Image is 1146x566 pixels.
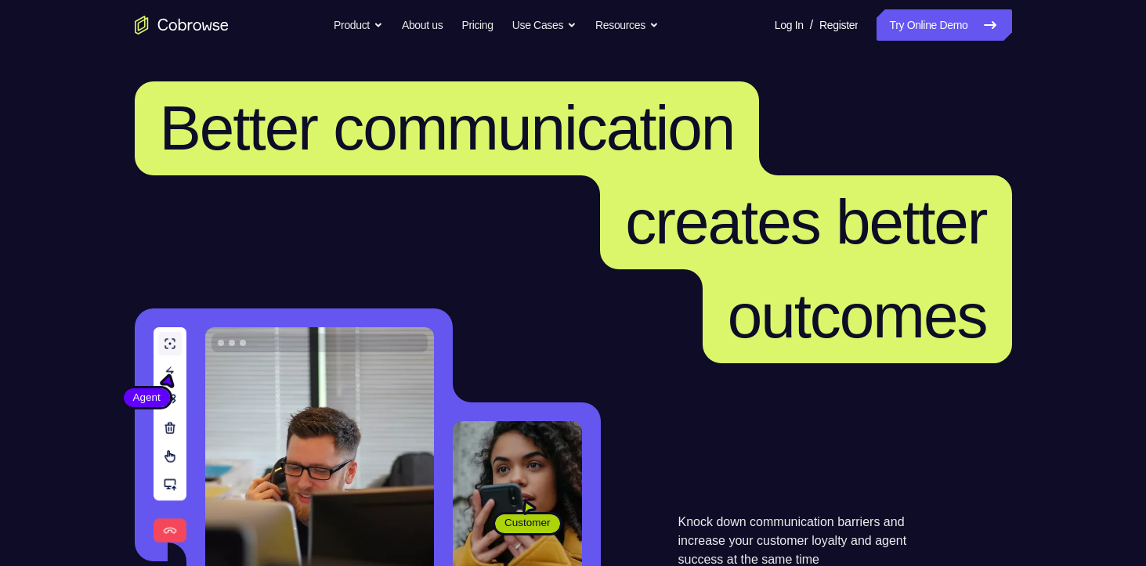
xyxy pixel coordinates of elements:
[495,515,560,531] span: Customer
[154,327,186,543] img: A series of tools used in co-browsing sessions
[819,9,858,41] a: Register
[625,187,986,257] span: creates better
[728,281,987,351] span: outcomes
[135,16,229,34] a: Go to the home page
[877,9,1011,41] a: Try Online Demo
[595,9,659,41] button: Resources
[461,9,493,41] a: Pricing
[334,9,383,41] button: Product
[160,93,735,163] span: Better communication
[512,9,577,41] button: Use Cases
[775,9,804,41] a: Log In
[810,16,813,34] span: /
[402,9,443,41] a: About us
[124,390,170,406] span: Agent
